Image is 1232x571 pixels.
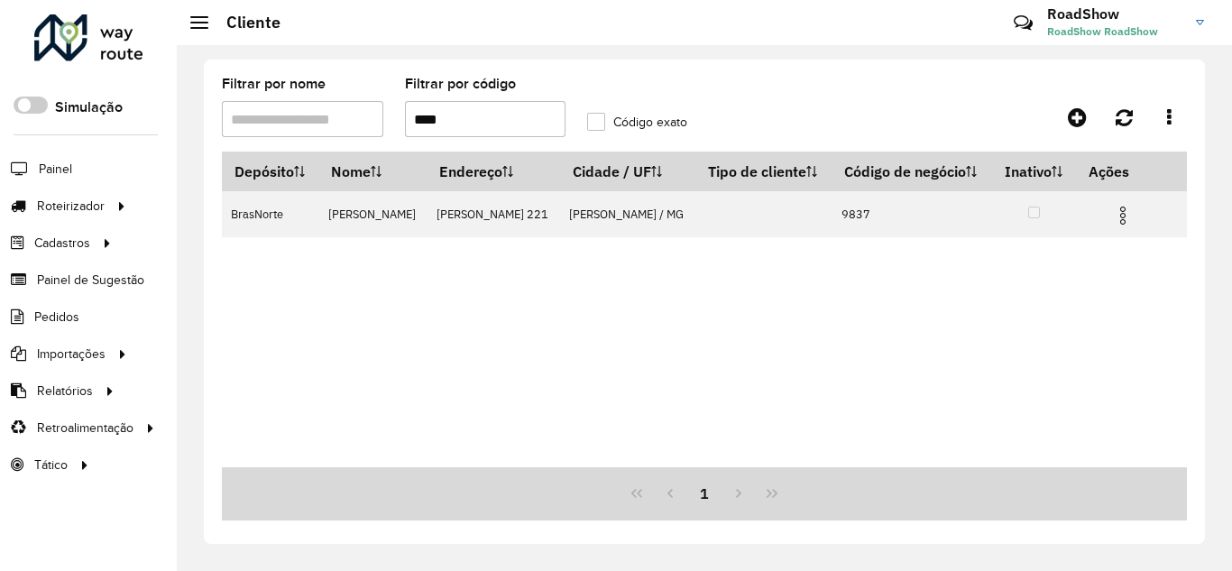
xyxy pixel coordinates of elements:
[37,345,106,364] span: Importações
[39,160,72,179] span: Painel
[318,152,427,191] th: Nome
[222,152,318,191] th: Depósito
[695,152,832,191] th: Tipo de cliente
[34,456,68,474] span: Tático
[208,13,280,32] h2: Cliente
[560,152,696,191] th: Cidade / UF
[1004,4,1043,42] a: Contato Rápido
[687,476,722,511] button: 1
[222,191,318,237] td: BrasNorte
[37,419,133,437] span: Retroalimentação
[587,113,687,132] label: Código exato
[37,197,105,216] span: Roteirizador
[222,73,326,95] label: Filtrar por nome
[1076,152,1184,190] th: Ações
[55,97,123,118] label: Simulação
[37,382,93,401] span: Relatórios
[34,234,90,253] span: Cadastros
[992,152,1076,191] th: Inativo
[427,191,560,237] td: [PERSON_NAME] 221
[560,191,696,237] td: [PERSON_NAME] / MG
[427,152,560,191] th: Endereço
[37,271,144,290] span: Painel de Sugestão
[832,152,991,191] th: Código de negócio
[34,308,79,327] span: Pedidos
[318,191,427,237] td: [PERSON_NAME]
[1047,23,1182,40] span: RoadShow RoadShow
[405,73,516,95] label: Filtrar por código
[1047,5,1182,23] h3: RoadShow
[832,191,991,237] td: 9837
